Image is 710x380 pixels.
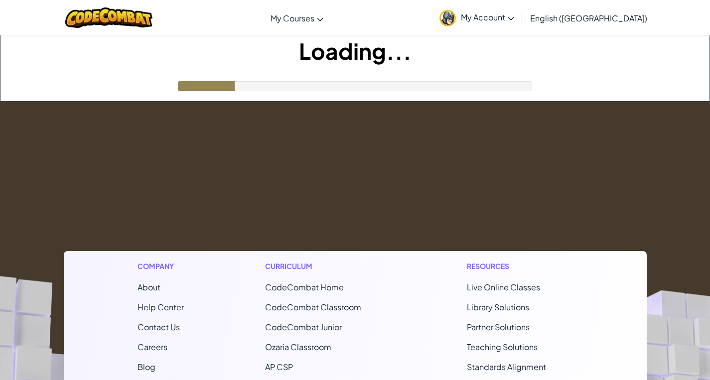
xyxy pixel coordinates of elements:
a: English ([GEOGRAPHIC_DATA]) [525,4,652,31]
a: Partner Solutions [467,322,530,332]
span: My Account [461,12,514,22]
a: Standards Alignment [467,362,546,372]
a: AP CSP [265,362,293,372]
a: CodeCombat Junior [265,322,342,332]
a: Live Online Classes [467,282,540,292]
h1: Loading... [0,35,710,66]
a: Careers [138,342,167,352]
img: avatar [439,10,456,26]
a: CodeCombat Classroom [265,302,361,312]
span: Contact Us [138,322,180,332]
img: CodeCombat logo [65,7,152,28]
a: My Courses [266,4,328,31]
span: English ([GEOGRAPHIC_DATA]) [530,13,647,23]
a: Help Center [138,302,184,312]
a: My Account [434,2,519,33]
a: About [138,282,160,292]
h1: Curriculum [265,261,386,271]
a: Teaching Solutions [467,342,538,352]
span: CodeCombat Home [265,282,344,292]
a: Ozaria Classroom [265,342,331,352]
a: Library Solutions [467,302,529,312]
a: Blog [138,362,155,372]
span: My Courses [271,13,314,23]
h1: Company [138,261,184,271]
h1: Resources [467,261,573,271]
